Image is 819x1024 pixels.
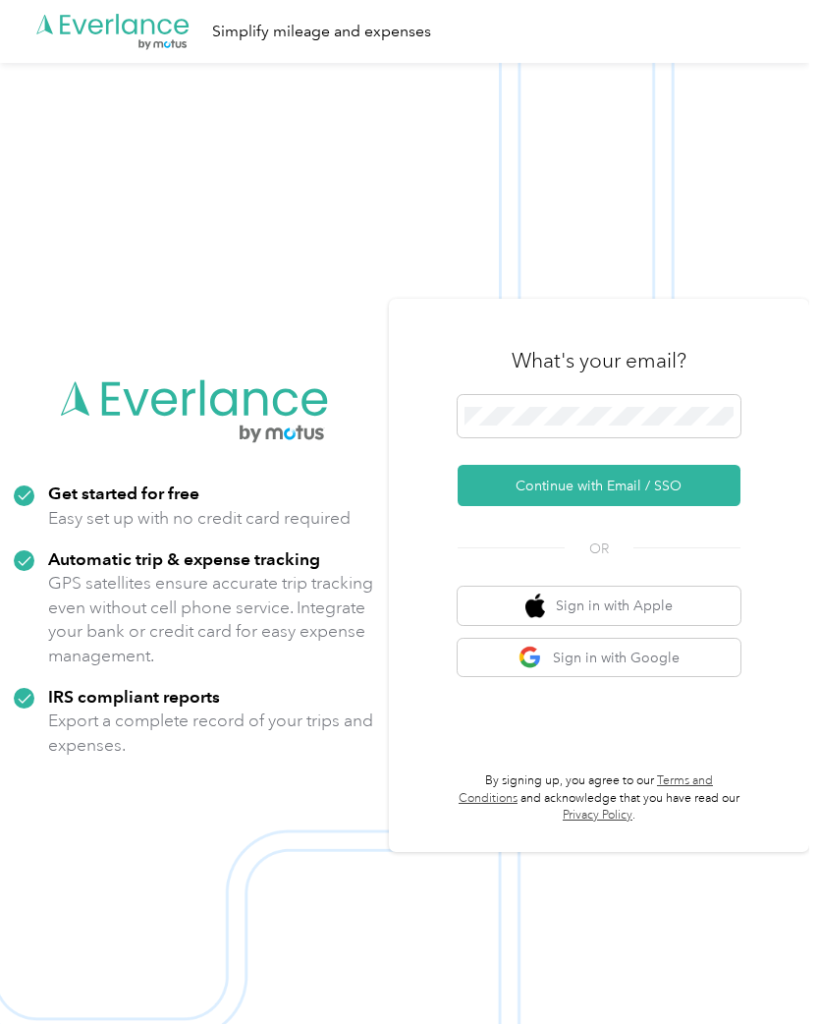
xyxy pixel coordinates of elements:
[48,709,375,757] p: Export a complete record of your trips and expenses.
[48,506,351,531] p: Easy set up with no credit card required
[525,594,545,618] img: apple logo
[458,587,740,625] button: apple logoSign in with Apple
[212,20,431,44] div: Simplify mileage and expenses
[48,686,220,707] strong: IRS compliant reports
[512,347,686,374] h3: What's your email?
[563,808,632,823] a: Privacy Policy
[459,773,713,806] a: Terms and Conditions
[565,539,633,559] span: OR
[48,483,199,503] strong: Get started for free
[519,646,543,670] img: google logo
[458,639,740,677] button: google logoSign in with Google
[48,571,375,667] p: GPS satellites ensure accurate trip tracking even without cell phone service. Integrate your bank...
[458,465,740,506] button: Continue with Email / SSO
[458,772,740,825] p: By signing up, you agree to our and acknowledge that you have read our .
[48,548,320,569] strong: Automatic trip & expense tracking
